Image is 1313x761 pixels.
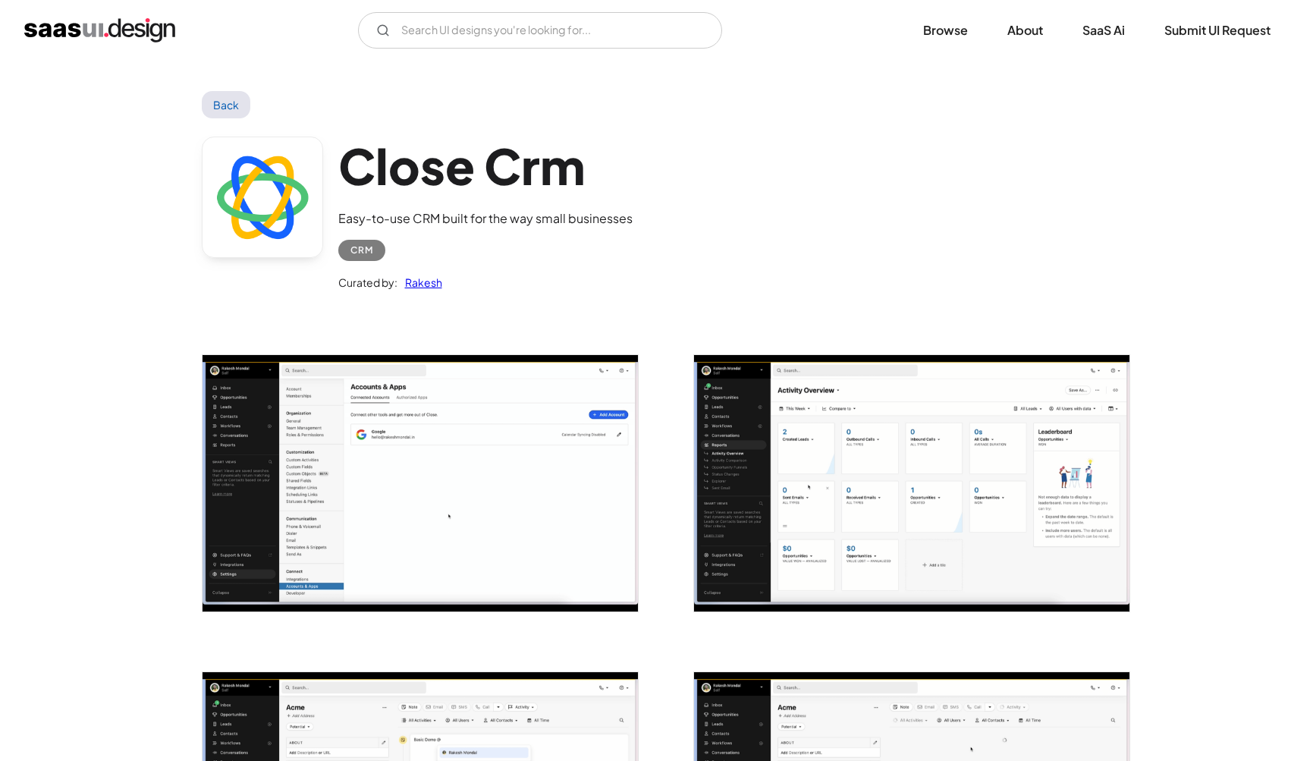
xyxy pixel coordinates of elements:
[24,18,175,42] a: home
[1146,14,1289,47] a: Submit UI Request
[694,355,1129,612] a: open lightbox
[358,12,722,49] input: Search UI designs you're looking for...
[338,137,633,195] h1: Close Crm
[1064,14,1143,47] a: SaaS Ai
[338,273,397,291] div: Curated by:
[694,355,1129,612] img: 667d3e727404bb2e04c0ed5e_close%20crm%20activity%20overview.png
[350,241,373,259] div: CRM
[989,14,1061,47] a: About
[358,12,722,49] form: Email Form
[203,355,638,612] a: open lightbox
[202,91,251,118] a: Back
[397,273,442,291] a: Rakesh
[203,355,638,612] img: 667d3e72458bb01af5b69844_close%20crm%20acounts%20apps.png
[338,209,633,228] div: Easy-to-use CRM built for the way small businesses
[905,14,986,47] a: Browse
